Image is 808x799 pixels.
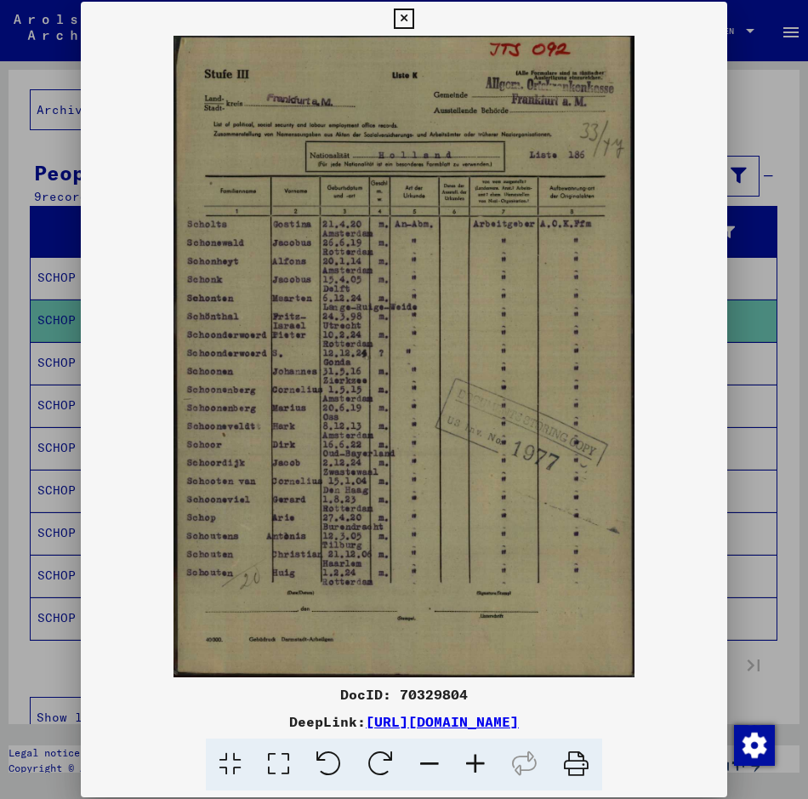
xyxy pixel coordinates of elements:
img: 001.jpg [81,36,727,677]
a: [URL][DOMAIN_NAME] [366,713,519,730]
img: Change consent [734,725,775,766]
div: Change consent [733,724,774,765]
div: DeepLink: [81,711,727,732]
div: DocID: 70329804 [81,684,727,705]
